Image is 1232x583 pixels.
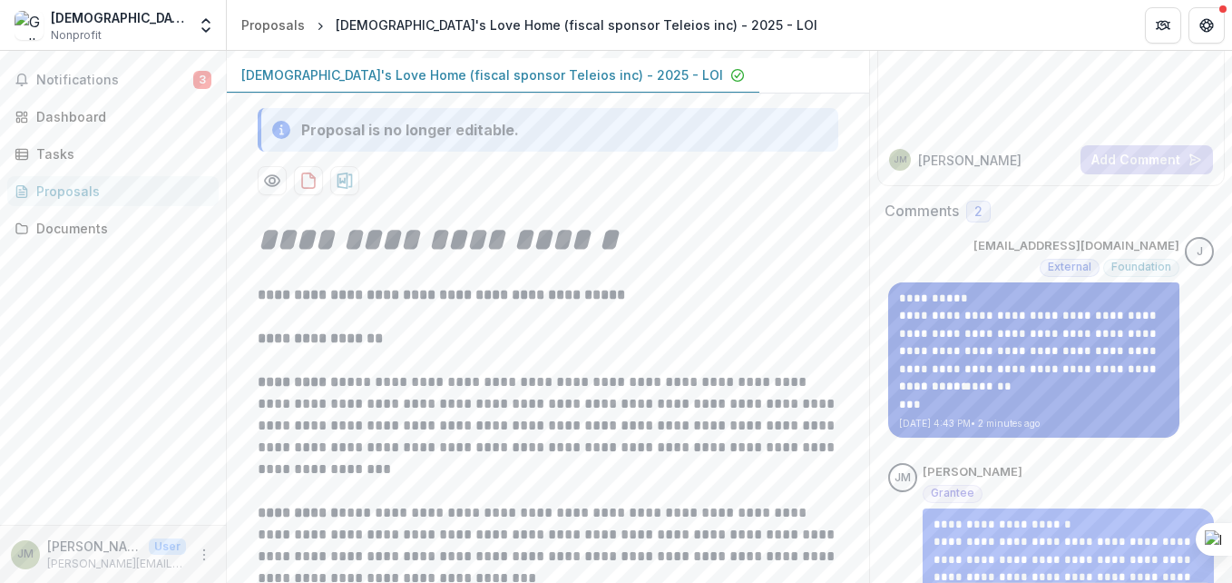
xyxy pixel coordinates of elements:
[301,119,519,141] div: Proposal is no longer editable.
[931,487,974,499] span: Grantee
[7,65,219,94] button: Notifications3
[47,537,142,556] p: [PERSON_NAME]
[193,71,211,89] span: 3
[36,144,204,163] div: Tasks
[51,27,102,44] span: Nonprofit
[1080,145,1213,174] button: Add Comment
[336,15,817,35] div: [DEMOGRAPHIC_DATA]'s Love Home (fiscal sponsor Teleios inc) - 2025 - LOI
[7,213,219,243] a: Documents
[149,539,186,555] p: User
[973,237,1179,255] p: [EMAIL_ADDRESS][DOMAIN_NAME]
[7,102,219,132] a: Dashboard
[895,472,911,484] div: JAMES MUKIIBI
[234,12,312,38] a: Proposals
[1145,7,1181,44] button: Partners
[15,11,44,40] img: God's Love Home (fiscal sponsor Teleios inc)
[193,7,219,44] button: Open entity switcher
[1197,246,1203,258] div: jcline@bolickfoundation.org
[17,548,34,560] div: JAMES MUKIIBI
[918,151,1022,170] p: [PERSON_NAME]
[1048,261,1091,273] span: External
[47,556,186,572] p: [PERSON_NAME][EMAIL_ADDRESS][DOMAIN_NAME]
[258,166,287,195] button: Preview 96624089-2d6e-4dc0-955a-23b70b8b1dfa-0.pdf
[51,8,186,27] div: [DEMOGRAPHIC_DATA]'s Love Home (fiscal sponsor Teleios inc)
[294,166,323,195] button: download-proposal
[1111,261,1171,273] span: Foundation
[193,544,215,566] button: More
[899,417,1168,430] p: [DATE] 4:43 PM • 2 minutes ago
[330,166,359,195] button: download-proposal
[36,182,204,201] div: Proposals
[36,107,204,126] div: Dashboard
[36,219,204,238] div: Documents
[923,463,1022,481] p: [PERSON_NAME]
[36,73,193,88] span: Notifications
[1188,7,1225,44] button: Get Help
[974,204,983,220] span: 2
[7,176,219,206] a: Proposals
[234,12,825,38] nav: breadcrumb
[241,65,723,84] p: [DEMOGRAPHIC_DATA]'s Love Home (fiscal sponsor Teleios inc) - 2025 - LOI
[241,15,305,35] div: Proposals
[7,139,219,169] a: Tasks
[885,203,959,220] h2: Comments
[894,155,907,164] div: JAMES MUKIIBI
